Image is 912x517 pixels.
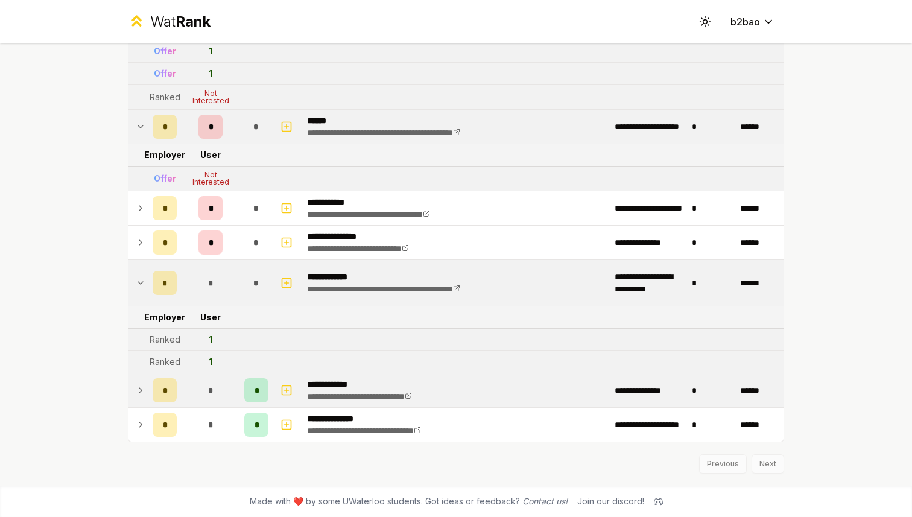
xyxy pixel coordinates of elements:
[577,495,644,507] div: Join our discord!
[128,12,211,31] a: WatRank
[209,334,212,346] div: 1
[150,91,180,103] div: Ranked
[250,495,568,507] span: Made with ❤️ by some UWaterloo students. Got ideas or feedback?
[209,68,212,80] div: 1
[186,171,235,186] div: Not Interested
[154,45,176,57] div: Offer
[150,356,180,368] div: Ranked
[154,68,176,80] div: Offer
[730,14,760,29] span: b2bao
[522,496,568,506] a: Contact us!
[182,306,239,328] td: User
[186,90,235,104] div: Not Interested
[209,356,212,368] div: 1
[150,334,180,346] div: Ranked
[148,306,182,328] td: Employer
[182,144,239,166] td: User
[721,11,784,33] button: b2bao
[154,173,176,185] div: Offer
[148,144,182,166] td: Employer
[176,13,211,30] span: Rank
[150,12,211,31] div: Wat
[209,45,212,57] div: 1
